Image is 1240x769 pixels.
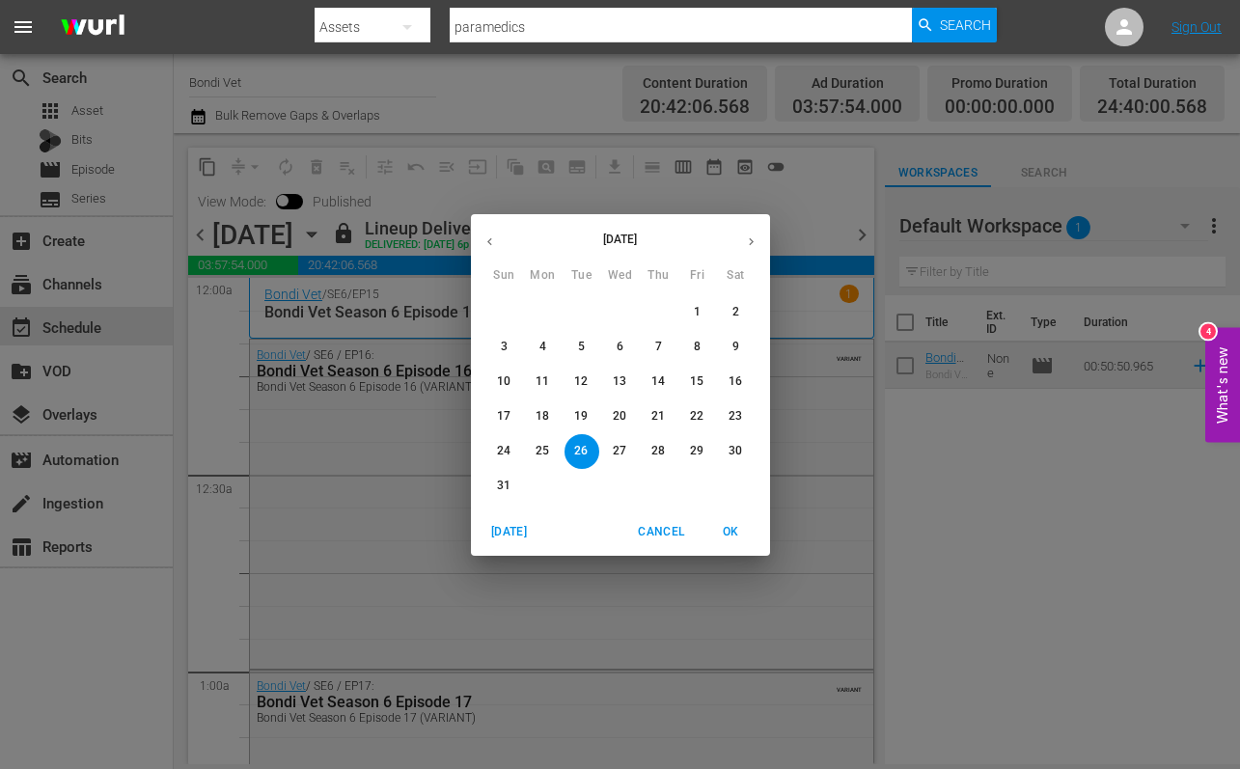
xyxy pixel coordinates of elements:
[497,478,510,494] p: 31
[565,399,599,434] button: 19
[694,304,701,320] p: 1
[603,330,638,365] button: 6
[719,399,754,434] button: 23
[486,522,533,542] span: [DATE]
[565,434,599,469] button: 26
[487,469,522,504] button: 31
[479,516,540,548] button: [DATE]
[690,373,703,390] p: 15
[487,434,522,469] button: 24
[680,330,715,365] button: 8
[642,365,676,399] button: 14
[729,373,742,390] p: 16
[487,399,522,434] button: 17
[719,365,754,399] button: 16
[729,443,742,459] p: 30
[613,373,626,390] p: 13
[719,330,754,365] button: 9
[701,516,762,548] button: OK
[539,339,546,355] p: 4
[536,373,549,390] p: 11
[565,266,599,286] span: Tue
[565,330,599,365] button: 5
[732,339,739,355] p: 9
[574,373,588,390] p: 12
[708,522,755,542] span: OK
[603,266,638,286] span: Wed
[1205,327,1240,442] button: Open Feedback Widget
[613,443,626,459] p: 27
[638,522,684,542] span: Cancel
[642,266,676,286] span: Thu
[617,339,623,355] p: 6
[574,443,588,459] p: 26
[12,15,35,39] span: menu
[1200,323,1216,339] div: 4
[642,330,676,365] button: 7
[565,365,599,399] button: 12
[719,434,754,469] button: 30
[487,365,522,399] button: 10
[46,5,139,50] img: ans4CAIJ8jUAAAAAAAAAAAAAAAAAAAAAAAAgQb4GAAAAAAAAAAAAAAAAAAAAAAAAJMjXAAAAAAAAAAAAAAAAAAAAAAAAgAT5G...
[680,399,715,434] button: 22
[651,408,665,425] p: 21
[1171,19,1222,35] a: Sign Out
[497,443,510,459] p: 24
[487,266,522,286] span: Sun
[578,339,585,355] p: 5
[694,339,701,355] p: 8
[526,365,561,399] button: 11
[603,365,638,399] button: 13
[509,231,732,248] p: [DATE]
[497,408,510,425] p: 17
[940,8,991,42] span: Search
[526,399,561,434] button: 18
[680,266,715,286] span: Fri
[497,373,510,390] p: 10
[487,330,522,365] button: 3
[719,295,754,330] button: 2
[651,373,665,390] p: 14
[719,266,754,286] span: Sat
[642,399,676,434] button: 21
[603,434,638,469] button: 27
[526,434,561,469] button: 25
[651,443,665,459] p: 28
[613,408,626,425] p: 20
[526,330,561,365] button: 4
[574,408,588,425] p: 19
[729,408,742,425] p: 23
[690,443,703,459] p: 29
[680,295,715,330] button: 1
[536,443,549,459] p: 25
[501,339,508,355] p: 3
[630,516,692,548] button: Cancel
[603,399,638,434] button: 20
[642,434,676,469] button: 28
[680,434,715,469] button: 29
[680,365,715,399] button: 15
[655,339,662,355] p: 7
[690,408,703,425] p: 22
[536,408,549,425] p: 18
[526,266,561,286] span: Mon
[732,304,739,320] p: 2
